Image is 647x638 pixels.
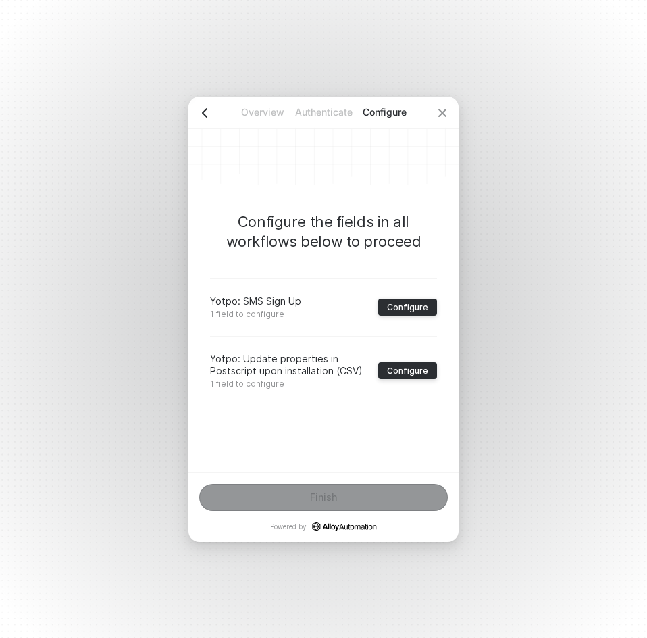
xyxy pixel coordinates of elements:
div: Configure [387,366,428,376]
p: Configure [354,105,415,119]
p: Yotpo: SMS Sign Up [210,295,301,308]
span: icon-arrow-left [199,107,210,118]
div: Configure [387,302,428,312]
p: Configure the fields in all workflows below to proceed [210,212,437,251]
button: Configure [378,362,437,379]
p: 1 field to configure [210,378,367,389]
p: Yotpo: Update properties in Postscript upon installation (CSV) [210,353,367,377]
p: Overview [232,105,293,119]
p: Authenticate [293,105,354,119]
a: icon-success [312,522,377,531]
span: icon-close [437,107,448,118]
p: 1 field to configure [210,309,301,320]
button: Finish [199,484,448,511]
button: Configure [378,299,437,316]
p: Powered by [270,522,377,531]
